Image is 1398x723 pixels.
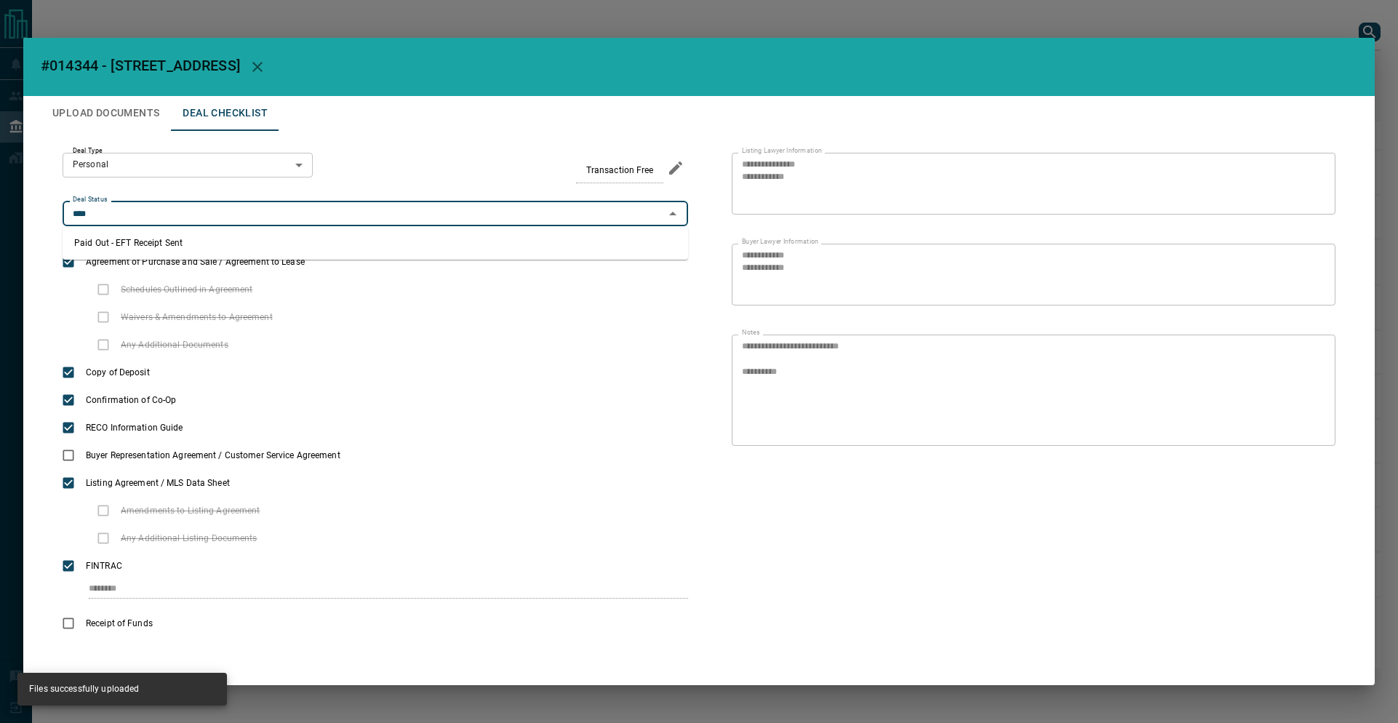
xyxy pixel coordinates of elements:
[82,255,308,268] span: Agreement of Purchase and Sale / Agreement to Lease
[742,237,819,247] label: Buyer Lawyer Information
[41,57,240,74] span: #014344 - [STREET_ADDRESS]
[117,532,261,545] span: Any Additional Listing Documents
[742,340,1319,439] textarea: text field
[82,476,233,490] span: Listing Agreement / MLS Data Sheet
[63,153,313,177] div: Personal
[742,249,1319,299] textarea: text field
[73,195,107,204] label: Deal Status
[82,617,156,630] span: Receipt of Funds
[82,394,180,407] span: Confirmation of Co-Op
[63,232,688,254] li: Paid Out - EFT Receipt Sent
[82,449,344,462] span: Buyer Representation Agreement / Customer Service Agreement
[89,580,658,599] input: checklist input
[663,204,683,224] button: Close
[29,677,139,701] div: Files successfully uploaded
[663,156,688,180] button: edit
[742,159,1319,208] textarea: text field
[117,283,257,296] span: Schedules Outlined in Agreement
[82,366,153,379] span: Copy of Deposit
[117,338,232,351] span: Any Additional Documents
[742,146,822,156] label: Listing Lawyer Information
[41,96,171,131] button: Upload Documents
[82,421,186,434] span: RECO Information Guide
[117,311,276,324] span: Waivers & Amendments to Agreement
[82,559,126,572] span: FINTRAC
[171,96,279,131] button: Deal Checklist
[742,328,759,337] label: Notes
[73,146,103,156] label: Deal Type
[117,504,264,517] span: Amendments to Listing Agreement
